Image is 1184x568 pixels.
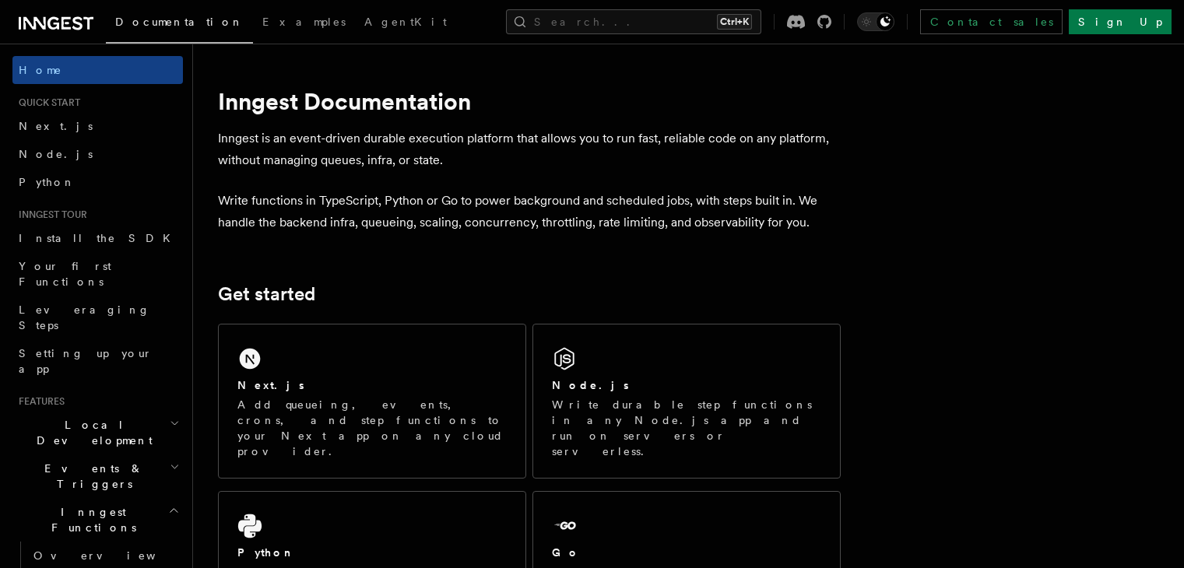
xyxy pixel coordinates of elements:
[237,377,304,393] h2: Next.js
[552,377,629,393] h2: Node.js
[19,347,153,375] span: Setting up your app
[12,461,170,492] span: Events & Triggers
[19,148,93,160] span: Node.js
[364,16,447,28] span: AgentKit
[12,224,183,252] a: Install the SDK
[237,545,295,560] h2: Python
[253,5,355,42] a: Examples
[19,232,180,244] span: Install the SDK
[552,545,580,560] h2: Go
[920,9,1063,34] a: Contact sales
[12,454,183,498] button: Events & Triggers
[218,190,841,233] p: Write functions in TypeScript, Python or Go to power background and scheduled jobs, with steps bu...
[1069,9,1172,34] a: Sign Up
[12,339,183,383] a: Setting up your app
[106,5,253,44] a: Documentation
[12,417,170,448] span: Local Development
[552,397,821,459] p: Write durable step functions in any Node.js app and run on servers or serverless.
[532,324,841,479] a: Node.jsWrite durable step functions in any Node.js app and run on servers or serverless.
[218,87,841,115] h1: Inngest Documentation
[12,112,183,140] a: Next.js
[218,283,315,305] a: Get started
[12,296,183,339] a: Leveraging Steps
[19,260,111,288] span: Your first Functions
[237,397,507,459] p: Add queueing, events, crons, and step functions to your Next app on any cloud provider.
[12,140,183,168] a: Node.js
[12,56,183,84] a: Home
[19,120,93,132] span: Next.js
[506,9,761,34] button: Search...Ctrl+K
[33,549,194,562] span: Overview
[355,5,456,42] a: AgentKit
[218,128,841,171] p: Inngest is an event-driven durable execution platform that allows you to run fast, reliable code ...
[12,96,80,109] span: Quick start
[717,14,752,30] kbd: Ctrl+K
[12,209,87,221] span: Inngest tour
[19,303,150,331] span: Leveraging Steps
[19,62,62,78] span: Home
[115,16,244,28] span: Documentation
[12,395,65,408] span: Features
[12,498,183,542] button: Inngest Functions
[857,12,894,31] button: Toggle dark mode
[262,16,346,28] span: Examples
[12,504,168,535] span: Inngest Functions
[218,324,526,479] a: Next.jsAdd queueing, events, crons, and step functions to your Next app on any cloud provider.
[19,176,76,188] span: Python
[12,411,183,454] button: Local Development
[12,168,183,196] a: Python
[12,252,183,296] a: Your first Functions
